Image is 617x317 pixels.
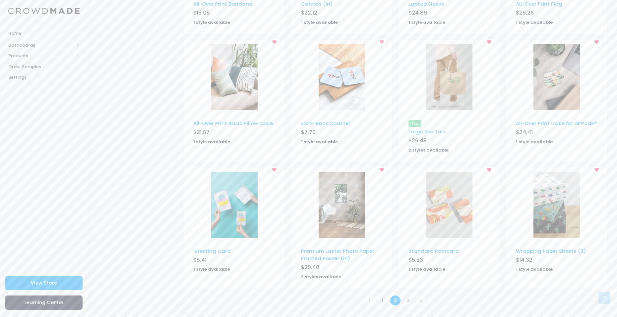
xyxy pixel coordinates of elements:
[193,266,230,272] strong: 1 style available
[408,0,444,7] a: Laptop Sleeve
[516,139,553,145] strong: 1 style available
[8,53,74,59] span: Products
[301,0,333,7] a: Canvas (in)
[516,256,597,265] div: $
[403,295,414,306] a: 3
[301,248,374,262] a: Premium Luster Photo Paper Framed Poster (in)
[516,128,597,138] div: $
[193,19,230,25] strong: 1 style available
[516,266,553,272] strong: 1 style available
[408,266,445,272] strong: 1 style available
[8,64,80,70] span: Order Samples
[5,295,83,310] a: Learning Center
[408,9,490,18] div: $
[301,9,383,18] div: $
[519,128,533,136] span: 24.41
[301,128,383,138] div: $
[516,120,597,127] a: All-Over Print Case for AirPods®
[516,248,586,254] a: Wrapping Paper Sheets (3)
[519,9,534,17] span: 29.26
[408,19,445,25] strong: 1 style available
[301,139,338,145] strong: 1 style available
[412,9,427,17] span: 24.89
[519,256,532,264] span: 14.32
[193,0,253,7] a: All-Over Print Bandana
[193,120,273,127] a: All-Over Print Basic Pillow Case
[516,19,553,25] strong: 1 style available
[197,9,210,17] span: 15.05
[408,120,422,127] span: Eco
[31,280,57,286] span: View Store
[304,263,320,271] span: 29.48
[516,9,597,18] div: $
[408,147,449,153] strong: 2 styles available
[193,128,275,138] div: $
[304,9,317,17] span: 22.12
[408,128,446,135] a: Large Eco Tote
[193,9,275,18] div: $
[304,128,316,136] span: 7.76
[8,8,80,14] img: Logo
[516,0,562,7] a: All-Over Print Flag
[193,256,275,265] div: $
[5,276,83,290] a: View Store
[412,137,427,144] span: 26.49
[8,42,74,49] span: Dashboards
[390,295,401,306] a: 2
[193,248,231,254] a: Greeting Card
[301,263,383,273] div: $
[412,256,423,264] span: 5.53
[408,137,490,146] div: $
[408,248,459,254] a: Standard Postcard
[25,299,64,306] span: Learning Center
[8,74,80,81] span: Settings
[377,295,388,306] a: 1
[408,256,490,265] div: $
[301,120,350,127] a: Cork-Back Coaster
[197,256,207,264] span: 5.41
[301,274,341,280] strong: 3 styles available
[193,139,230,145] strong: 1 style available
[8,30,80,37] span: Home
[197,128,210,136] span: 21.67
[301,19,338,25] strong: 1 style available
